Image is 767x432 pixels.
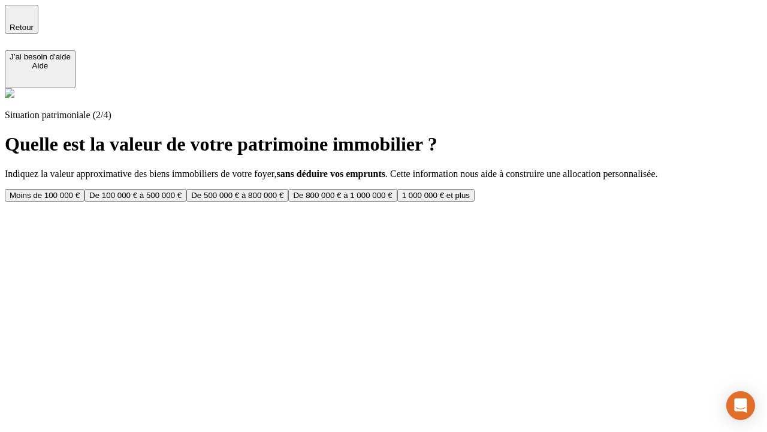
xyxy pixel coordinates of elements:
strong: sans déduire vos emprunts [276,169,385,179]
button: De 100 000 € à 500 000 € [84,189,186,202]
button: J’ai besoin d'aideAide [5,50,76,88]
button: Retour [5,5,38,34]
span: Retour [10,23,34,32]
h1: Quelle est la valeur de votre patrimoine immobilier ? [5,133,762,155]
img: alexis.png [5,88,14,98]
div: 1 000 000 € et plus [402,191,470,200]
button: Moins de 100 000 € [5,189,84,202]
div: De 800 000 € à 1 000 000 € [293,191,392,200]
button: De 800 000 € à 1 000 000 € [288,189,397,202]
p: Situation patrimoniale (2/4) [5,110,762,121]
button: De 500 000 € à 800 000 € [186,189,288,202]
div: Open Intercom Messenger [726,391,755,420]
div: De 500 000 € à 800 000 € [191,191,283,200]
div: De 100 000 € à 500 000 € [89,191,182,200]
button: 1 000 000 € et plus [397,189,475,202]
div: Aide [10,61,71,70]
div: Moins de 100 000 € [10,191,80,200]
span: Indiquez la valeur approximative des biens immobiliers de votre foyer, . Cette information nous a... [5,169,657,179]
div: J’ai besoin d'aide [10,52,71,61]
